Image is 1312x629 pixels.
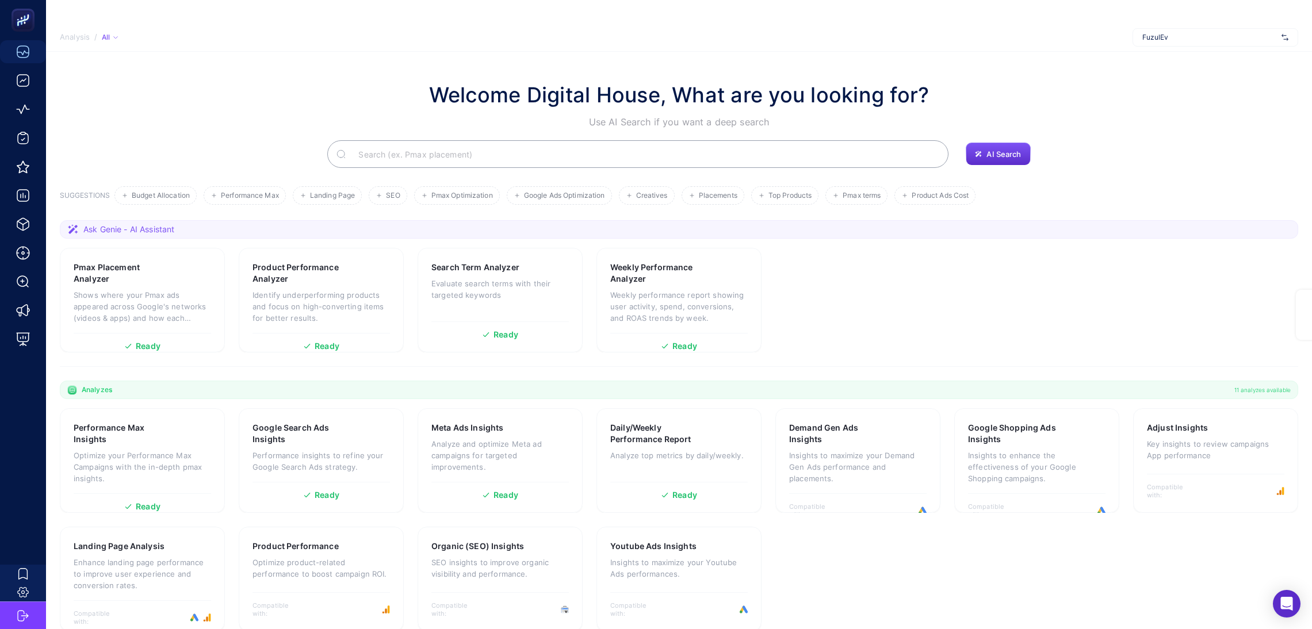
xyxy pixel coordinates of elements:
p: Use AI Search if you want a deep search [429,115,930,129]
span: Landing Page [310,191,355,200]
h3: Weekly Performance Analyzer [610,262,712,285]
h3: Youtube Ads Insights [610,540,697,552]
p: Insights to maximize your Demand Gen Ads performance and placements. [789,450,927,484]
p: Analyze and optimize Meta ad campaigns for targeted improvements. [431,438,569,473]
a: Google Search Ads InsightsPerformance insights to refine your Google Search Ads strategy.Ready [239,408,404,513]
h3: Product Performance [253,540,339,552]
h1: Welcome Digital House, What are you looking for? [429,79,930,110]
h3: Organic (SEO) Insights [431,540,524,552]
span: Google Ads Optimization [524,191,605,200]
h3: Performance Max Insights [74,422,175,445]
span: Ready [494,491,518,499]
p: Shows where your Pmax ads appeared across Google's networks (videos & apps) and how each placemen... [74,289,211,324]
p: Identify underperforming products and focus on high-converting items for better results. [253,289,390,324]
span: / [94,32,97,41]
span: Budget Allocation [132,191,190,200]
a: Pmax Placement AnalyzerShows where your Pmax ads appeared across Google's networks (videos & apps... [60,248,225,352]
a: Google Shopping Ads InsightsInsights to enhance the effectiveness of your Google Shopping campaig... [954,408,1119,513]
span: Compatible with: [431,601,483,618]
div: All [102,33,118,42]
p: Weekly performance report showing user activity, spend, conversions, and ROAS trends by week. [610,289,748,324]
span: Ready [672,491,697,499]
span: Ask Genie - AI Assistant [83,224,174,235]
h3: Daily/Weekly Performance Report [610,422,713,445]
span: Ready [136,342,160,350]
span: FuzulEv [1142,33,1277,42]
div: Open Intercom Messenger [1273,590,1300,618]
h3: Demand Gen Ads Insights [789,422,890,445]
h3: Google Search Ads Insights [253,422,354,445]
span: Creatives [636,191,668,200]
span: Compatible with: [74,609,125,626]
h3: Landing Page Analysis [74,540,165,552]
a: Weekly Performance AnalyzerWeekly performance report showing user activity, spend, conversions, a... [596,248,762,352]
a: Product Performance AnalyzerIdentify underperforming products and focus on high-converting items ... [239,248,404,352]
p: Insights to maximize your Youtube Ads performances. [610,557,748,580]
p: Optimize product-related performance to boost campaign ROI. [253,557,390,580]
span: Ready [672,342,697,350]
p: Key insights to review campaigns App performance [1147,438,1284,461]
h3: Product Performance Analyzer [253,262,355,285]
a: Performance Max InsightsOptimize your Performance Max Campaigns with the in-depth pmax insights.R... [60,408,225,513]
h3: SUGGESTIONS [60,191,110,205]
span: Performance Max [221,191,279,200]
h3: Search Term Analyzer [431,262,519,273]
input: Search [349,138,939,170]
a: Meta Ads InsightsAnalyze and optimize Meta ad campaigns for targeted improvements.Ready [418,408,583,513]
p: Performance insights to refine your Google Search Ads strategy. [253,450,390,473]
h3: Pmax Placement Analyzer [74,262,174,285]
span: Pmax Optimization [431,191,493,200]
p: Insights to enhance the effectiveness of your Google Shopping campaigns. [968,450,1106,484]
h3: Meta Ads Insights [431,422,503,434]
h3: Adjust Insights [1147,422,1208,434]
span: Compatible with: [1147,483,1199,499]
span: Compatible with: [610,601,662,618]
span: Compatible with: [253,601,304,618]
span: Ready [494,331,518,339]
span: Ready [136,503,160,511]
span: Top Products [768,191,812,200]
span: AI Search [986,149,1021,159]
span: Analysis [60,33,90,42]
a: Search Term AnalyzerEvaluate search terms with their targeted keywordsReady [418,248,583,352]
span: SEO [386,191,400,200]
h3: Google Shopping Ads Insights [968,422,1070,445]
span: Product Ads Cost [912,191,969,200]
p: Analyze top metrics by daily/weekly. [610,450,748,461]
span: Pmax terms [843,191,881,200]
a: Daily/Weekly Performance ReportAnalyze top metrics by daily/weekly.Ready [596,408,762,513]
a: Adjust InsightsKey insights to review campaigns App performanceCompatible with: [1133,408,1298,513]
span: 11 analyzes available [1234,385,1291,394]
span: Placements [699,191,737,200]
p: SEO insights to improve organic visibility and performance. [431,557,569,580]
span: Compatible with: [968,503,1020,519]
button: AI Search [966,143,1030,166]
p: Evaluate search terms with their targeted keywords [431,278,569,301]
img: svg%3e [1282,32,1288,43]
a: Demand Gen Ads InsightsInsights to maximize your Demand Gen Ads performance and placements.Compat... [775,408,940,513]
span: Ready [315,491,339,499]
p: Optimize your Performance Max Campaigns with the in-depth pmax insights. [74,450,211,484]
span: Analyzes [82,385,112,394]
span: Ready [315,342,339,350]
p: Enhance landing page performance to improve user experience and conversion rates. [74,557,211,591]
span: Compatible with: [789,503,841,519]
